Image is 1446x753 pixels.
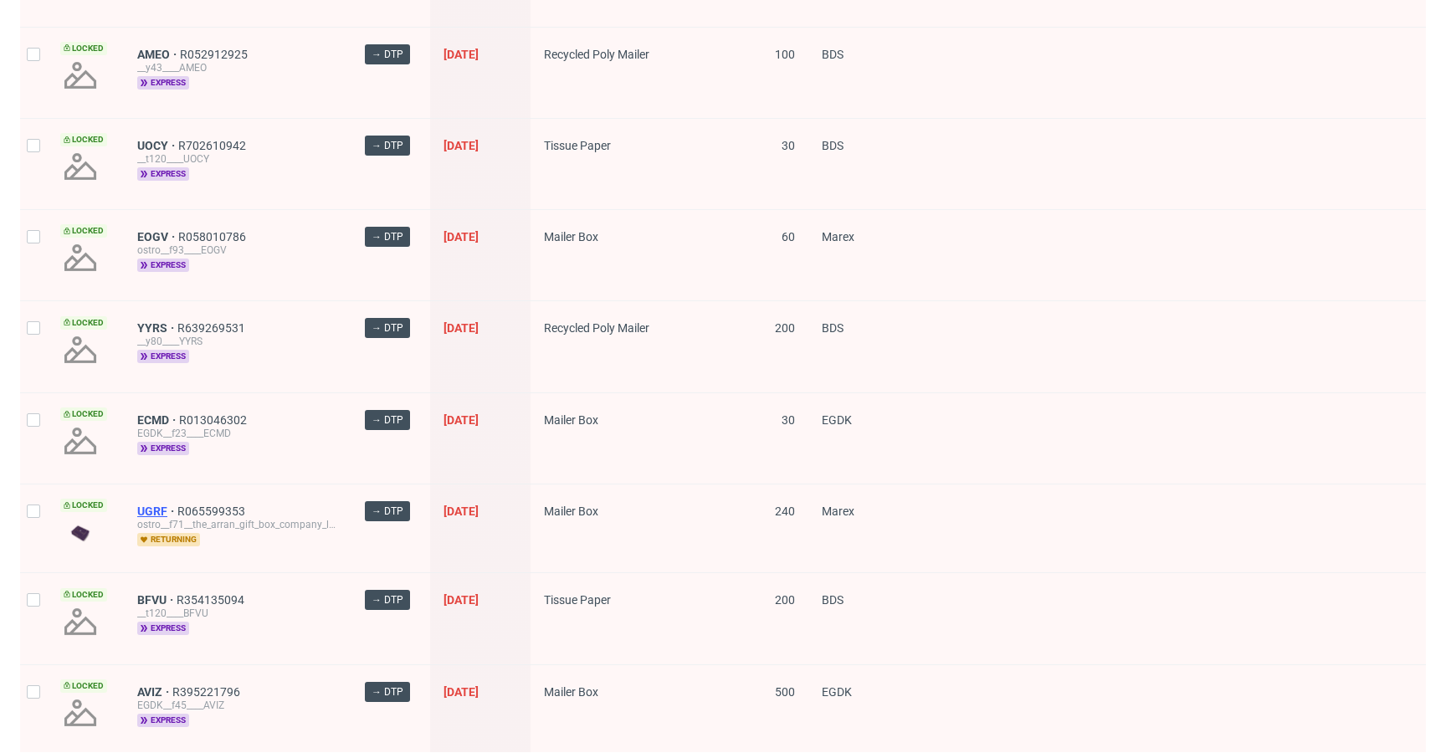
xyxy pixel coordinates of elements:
[444,505,479,518] span: [DATE]
[544,321,649,335] span: Recycled Poly Mailer
[60,588,107,602] span: Locked
[137,350,189,363] span: express
[822,48,843,61] span: BDS
[137,76,189,90] span: express
[137,335,338,348] div: __y80____YYRS
[60,517,100,548] img: data
[544,139,611,152] span: Tissue Paper
[137,139,178,152] a: UOCY
[372,47,403,62] span: → DTP
[137,505,177,518] a: UGRF
[60,602,100,642] img: no_design.png
[177,593,248,607] a: R354135094
[372,229,403,244] span: → DTP
[60,499,107,512] span: Locked
[444,48,479,61] span: [DATE]
[137,685,172,699] a: AVIZ
[137,259,189,272] span: express
[137,518,338,531] div: ostro__f71__the_arran_gift_box_company_ltd__UGRF
[137,699,338,712] div: EGDK__f45____AVIZ
[177,505,249,518] a: R065599353
[822,685,852,699] span: EGDK
[137,427,338,440] div: EGDK__f23____ECMD
[444,685,479,699] span: [DATE]
[372,412,403,428] span: → DTP
[178,230,249,243] a: R058010786
[137,61,338,74] div: __y43____AMEO
[544,505,598,518] span: Mailer Box
[60,146,100,187] img: no_design.png
[372,504,403,519] span: → DTP
[775,321,795,335] span: 200
[822,413,852,427] span: EGDK
[137,442,189,455] span: express
[137,533,200,546] span: returning
[180,48,251,61] a: R052912925
[372,138,403,153] span: → DTP
[60,679,107,693] span: Locked
[179,413,250,427] a: R013046302
[444,413,479,427] span: [DATE]
[444,230,479,243] span: [DATE]
[822,593,843,607] span: BDS
[137,48,180,61] a: AMEO
[822,139,843,152] span: BDS
[60,407,107,421] span: Locked
[137,321,177,335] a: YYRS
[544,593,611,607] span: Tissue Paper
[775,505,795,518] span: 240
[137,243,338,257] div: ostro__f93____EOGV
[782,139,795,152] span: 30
[178,139,249,152] a: R702610942
[372,684,403,699] span: → DTP
[60,330,100,370] img: no_design.png
[775,593,795,607] span: 200
[444,139,479,152] span: [DATE]
[544,413,598,427] span: Mailer Box
[782,413,795,427] span: 30
[60,42,107,55] span: Locked
[775,48,795,61] span: 100
[444,593,479,607] span: [DATE]
[822,321,843,335] span: BDS
[60,238,100,278] img: no_design.png
[372,320,403,336] span: → DTP
[60,55,100,95] img: no_design.png
[60,421,100,461] img: no_design.png
[544,685,598,699] span: Mailer Box
[137,714,189,727] span: express
[177,321,249,335] a: R639269531
[782,230,795,243] span: 60
[137,622,189,635] span: express
[544,48,649,61] span: Recycled Poly Mailer
[544,230,598,243] span: Mailer Box
[822,505,854,518] span: Marex
[137,413,179,427] a: ECMD
[372,592,403,607] span: → DTP
[137,230,178,243] a: EOGV
[137,593,177,607] a: BFVU
[60,693,100,733] img: no_design.png
[172,685,244,699] span: R395221796
[137,152,338,166] div: __t120____UOCY
[60,133,107,146] span: Locked
[444,321,479,335] span: [DATE]
[137,607,338,620] div: __t120____BFVU
[60,224,107,238] span: Locked
[137,167,189,181] span: express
